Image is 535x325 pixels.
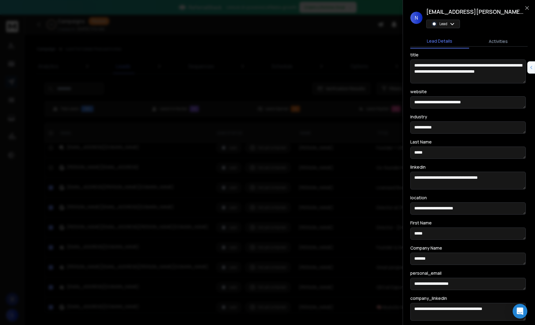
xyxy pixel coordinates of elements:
[410,90,427,94] label: website
[410,53,419,57] label: title
[410,140,432,144] label: Last Name
[410,221,432,225] label: First Name
[410,246,442,250] label: Company Name
[410,196,427,200] label: location
[439,21,447,26] p: Lead
[513,304,527,319] div: Open Intercom Messenger
[410,12,423,24] span: N
[410,115,427,119] label: industry
[410,271,442,275] label: personal_email
[469,35,528,48] button: Activities
[410,296,447,300] label: company_linkedin
[410,34,469,48] button: Lead Details
[426,7,524,16] h1: [EMAIL_ADDRESS][PERSON_NAME][DOMAIN_NAME]
[410,165,426,169] label: linkedin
